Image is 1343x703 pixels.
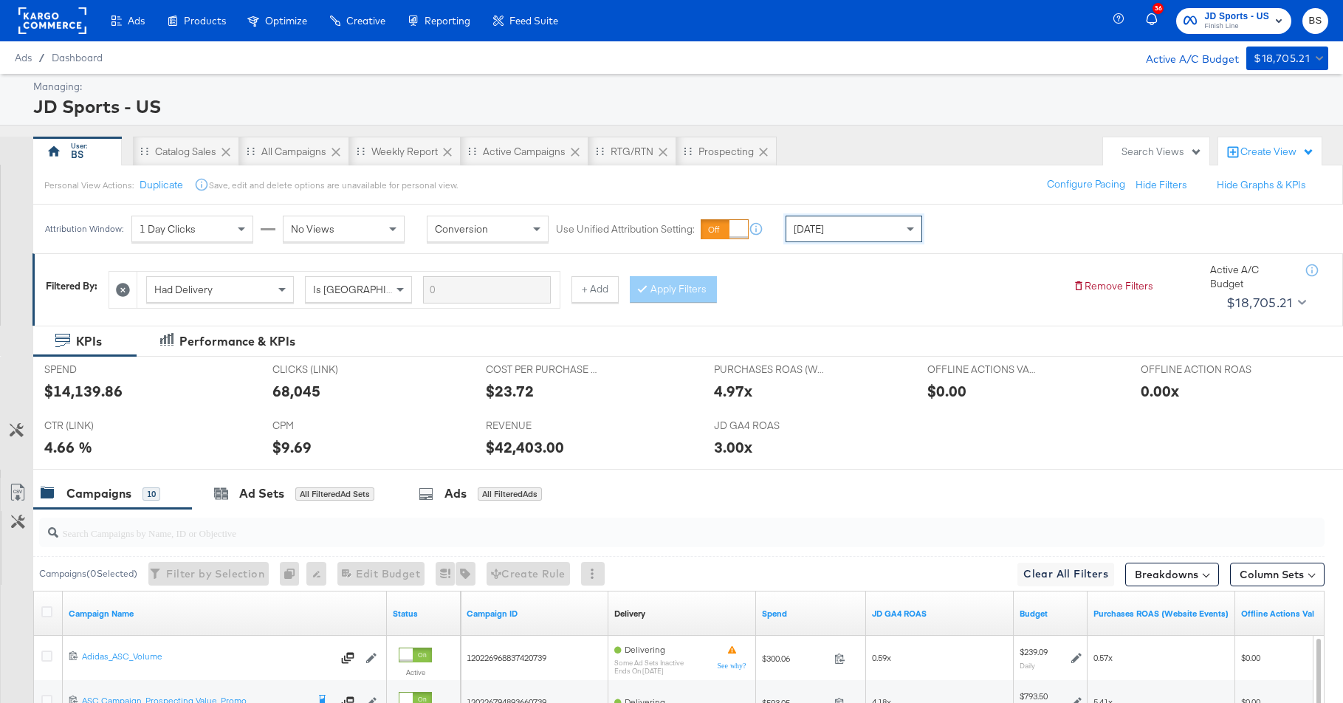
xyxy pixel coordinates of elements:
[556,222,695,236] label: Use Unified Attribution Setting:
[1141,363,1251,377] span: OFFLINE ACTION ROAS
[272,380,320,402] div: 68,045
[1226,292,1292,314] div: $18,705.21
[1136,178,1187,192] button: Hide Filters
[399,668,432,677] label: Active
[280,562,306,586] div: 0
[872,652,891,663] span: 0.59x
[1230,563,1325,586] button: Column Sets
[32,52,52,64] span: /
[247,147,255,155] div: Drag to reorder tab
[1308,13,1322,30] span: BS
[140,147,148,155] div: Drag to reorder tab
[313,283,426,296] span: Is [GEOGRAPHIC_DATA]
[927,380,966,402] div: $0.00
[1144,7,1169,35] button: 36
[82,651,332,662] div: Adidas_ASC_Volume
[44,363,155,377] span: SPEND
[762,653,828,664] span: $300.06
[140,178,183,192] button: Duplicate
[1246,47,1328,70] button: $18,705.21
[140,222,196,236] span: 1 Day Clicks
[1020,608,1082,620] a: The maximum amount you're willing to spend on your ads, on average each day or over the lifetime ...
[1217,178,1306,192] button: Hide Graphs & KPIs
[509,15,558,27] span: Feed Suite
[357,147,365,155] div: Drag to reorder tab
[33,94,1325,119] div: JD Sports - US
[625,644,665,655] span: Delivering
[239,485,284,502] div: Ad Sets
[44,419,155,433] span: CTR (LINK)
[1020,647,1048,659] div: $239.09
[1020,691,1048,703] div: $793.50
[265,15,307,27] span: Optimize
[1153,3,1164,14] div: 36
[1125,563,1219,586] button: Breakdowns
[272,436,312,458] div: $9.69
[15,52,32,64] span: Ads
[209,179,458,191] div: Save, edit and delete options are unavailable for personal view.
[611,145,653,159] div: RTG/RTN
[1204,9,1269,24] span: JD Sports - US
[346,15,385,27] span: Creative
[444,485,467,502] div: Ads
[614,667,684,675] sub: ends on [DATE]
[872,608,1008,620] a: GA4 Rev / Spend
[486,363,597,377] span: COST PER PURCHASE (WEBSITE EVENTS)
[571,276,619,303] button: + Add
[58,512,1207,541] input: Search Campaigns by Name, ID or Objective
[1240,145,1314,160] div: Create View
[142,487,160,501] div: 10
[1204,21,1269,32] span: Finish Line
[698,145,754,159] div: Prospecting
[179,333,295,350] div: Performance & KPIs
[128,15,145,27] span: Ads
[614,608,645,620] a: Reflects the ability of your Ad Campaign to achieve delivery based on ad states, schedule and bud...
[69,608,381,620] a: Your campaign name.
[423,276,551,304] input: Enter a search term
[371,145,438,159] div: Weekly Report
[71,148,83,162] div: BS
[1093,608,1229,620] a: The total value of the purchase actions divided by spend tracked by your Custom Audience pixel on...
[596,147,604,155] div: Drag to reorder tab
[425,15,470,27] span: Reporting
[272,419,383,433] span: CPM
[714,419,825,433] span: JD GA4 ROAS
[154,283,213,296] span: Had Delivery
[614,659,684,667] sub: Some Ad Sets Inactive
[1037,171,1136,198] button: Configure Pacing
[467,608,602,620] a: Your campaign ID.
[1254,49,1310,68] div: $18,705.21
[486,380,534,402] div: $23.72
[1020,661,1035,670] sub: Daily
[614,608,645,620] div: Delivery
[291,222,334,236] span: No Views
[794,222,824,236] span: [DATE]
[39,567,137,580] div: Campaigns ( 0 Selected)
[44,380,123,402] div: $14,139.86
[483,145,566,159] div: Active Campaigns
[52,52,103,64] a: Dashboard
[1122,145,1202,159] div: Search Views
[478,487,542,501] div: All Filtered Ads
[467,652,546,663] span: 120226968837420739
[1141,380,1179,402] div: 0.00x
[76,333,102,350] div: KPIs
[714,363,825,377] span: PURCHASES ROAS (WEBSITE EVENTS)
[272,363,383,377] span: CLICKS (LINK)
[184,15,226,27] span: Products
[486,419,597,433] span: REVENUE
[1302,8,1328,34] button: BS
[393,608,455,620] a: Shows the current state of your Ad Campaign.
[1023,565,1108,583] span: Clear All Filters
[1241,652,1260,663] span: $0.00
[261,145,326,159] div: All Campaigns
[1017,563,1114,586] button: Clear All Filters
[468,147,476,155] div: Drag to reorder tab
[44,436,92,458] div: 4.66 %
[155,145,216,159] div: Catalog Sales
[684,147,692,155] div: Drag to reorder tab
[714,436,752,458] div: 3.00x
[44,179,134,191] div: Personal View Actions:
[1220,291,1309,315] button: $18,705.21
